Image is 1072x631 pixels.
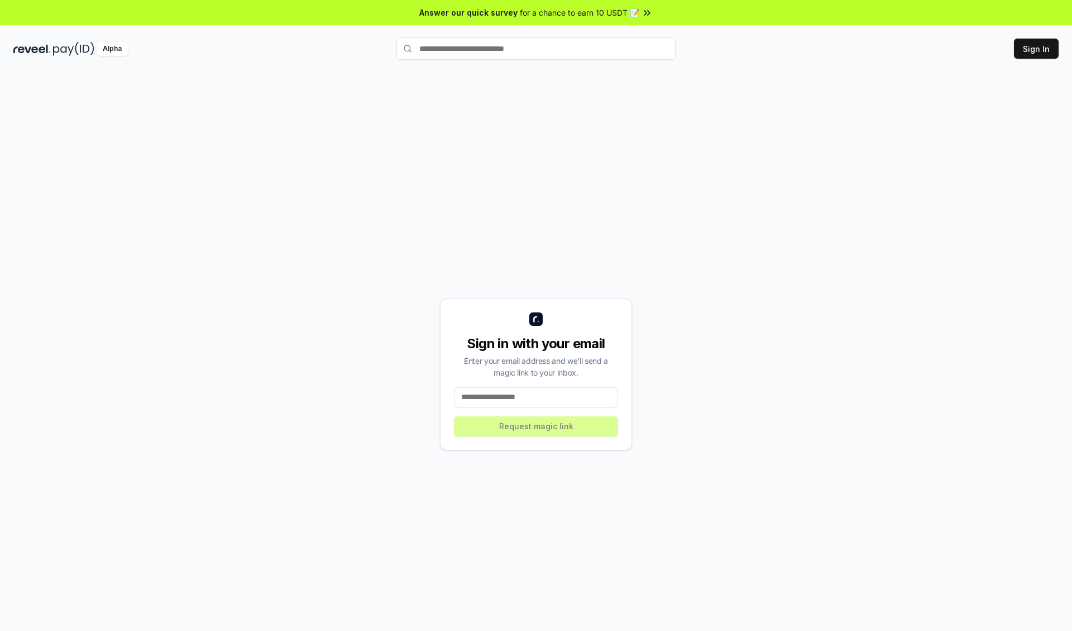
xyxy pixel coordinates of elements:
img: logo_small [529,312,543,326]
span: Answer our quick survey [419,7,518,18]
div: Enter your email address and we’ll send a magic link to your inbox. [454,355,618,378]
div: Sign in with your email [454,335,618,353]
div: Alpha [97,42,128,56]
span: for a chance to earn 10 USDT 📝 [520,7,639,18]
button: Sign In [1014,39,1059,59]
img: reveel_dark [13,42,51,56]
img: pay_id [53,42,94,56]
